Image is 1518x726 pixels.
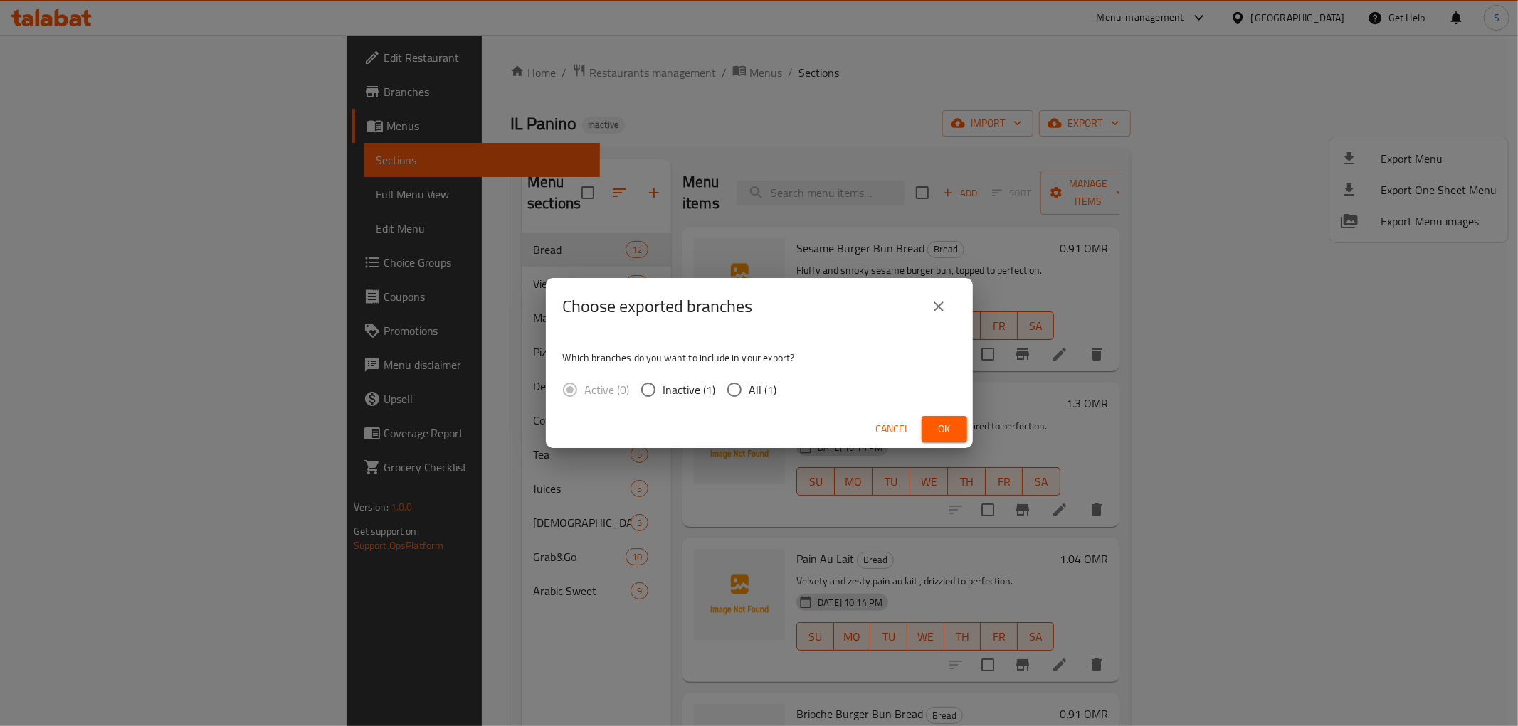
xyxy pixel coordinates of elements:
button: close [922,289,956,324]
span: Ok [933,420,956,438]
h2: Choose exported branches [563,295,753,318]
button: Ok [922,416,967,442]
span: Cancel [876,420,910,438]
button: Cancel [870,416,916,442]
p: Which branches do you want to include in your export? [563,351,956,365]
span: Active (0) [585,381,630,398]
span: All (1) [749,381,777,398]
span: Inactive (1) [663,381,716,398]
